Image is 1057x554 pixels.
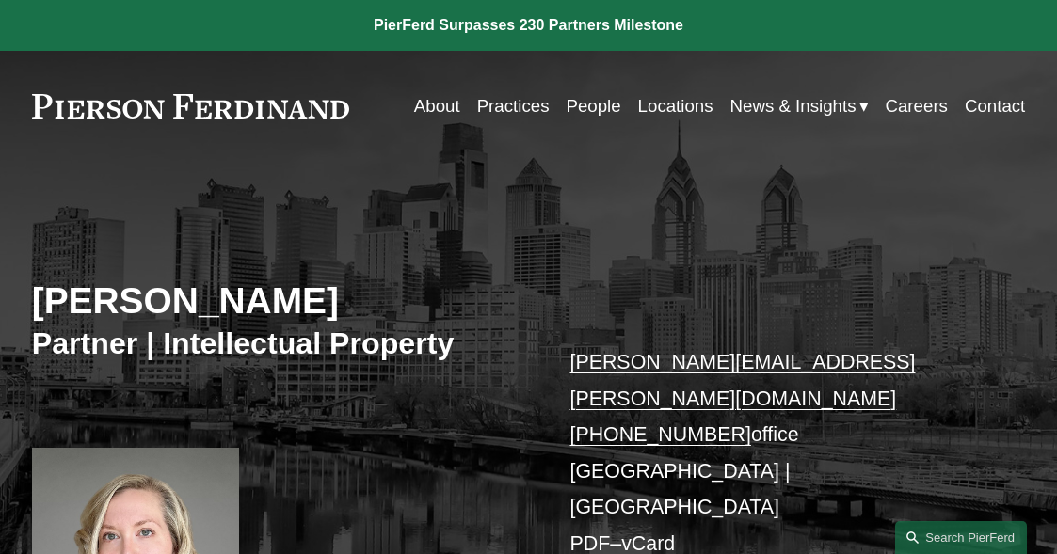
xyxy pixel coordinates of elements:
[895,521,1027,554] a: Search this site
[638,88,713,123] a: Locations
[885,88,947,123] a: Careers
[414,88,460,123] a: About
[32,278,529,323] h2: [PERSON_NAME]
[965,88,1025,123] a: Contact
[569,351,915,410] a: [PERSON_NAME][EMAIL_ADDRESS][PERSON_NAME][DOMAIN_NAME]
[32,325,529,363] h3: Partner | Intellectual Property
[477,88,550,123] a: Practices
[566,88,620,123] a: People
[730,90,857,122] span: News & Insights
[730,88,869,123] a: folder dropdown
[569,423,750,446] a: [PHONE_NUMBER]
